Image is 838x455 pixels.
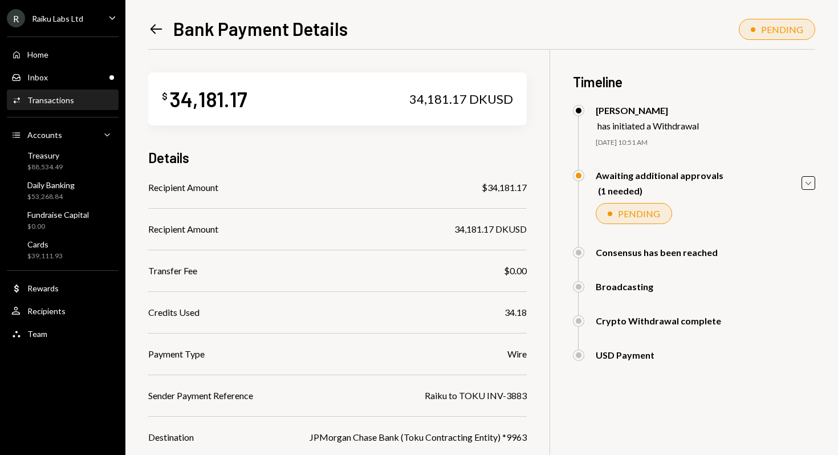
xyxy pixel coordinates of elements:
div: 34,181.17 DKUSD [409,91,513,107]
div: USD Payment [596,350,654,360]
a: Daily Banking$53,268.84 [7,177,119,204]
div: Transfer Fee [148,264,197,278]
div: Payment Type [148,347,205,361]
div: Cards [27,239,63,249]
a: Accounts [7,124,119,145]
div: Recipient Amount [148,222,218,236]
div: Credits Used [148,306,200,319]
h3: Details [148,148,189,167]
a: Inbox [7,67,119,87]
div: [PERSON_NAME] [596,105,699,116]
div: Recipients [27,306,66,316]
a: Fundraise Capital$0.00 [7,206,119,234]
div: Treasury [27,151,63,160]
div: Daily Banking [27,180,75,190]
h3: Timeline [573,72,815,91]
div: $0.00 [27,222,89,231]
div: Rewards [27,283,59,293]
div: [DATE] 10:51 AM [596,138,815,148]
div: PENDING [761,24,803,35]
div: 34,181.17 [170,86,247,112]
div: Awaiting additional approvals [596,170,723,181]
div: R [7,9,25,27]
div: has initiated a Withdrawal [597,120,699,131]
a: Recipients [7,300,119,321]
a: Rewards [7,278,119,298]
div: Sender Payment Reference [148,389,253,403]
div: 34.18 [505,306,527,319]
div: Raiku Labs Ltd [32,14,83,23]
div: $39,111.93 [27,251,63,261]
div: Crypto Withdrawal complete [596,315,721,326]
div: $0.00 [504,264,527,278]
div: Recipient Amount [148,181,218,194]
a: Transactions [7,90,119,110]
div: JPMorgan Chase Bank (Toku Contracting Entity) *9963 [310,430,527,444]
a: Cards$39,111.93 [7,236,119,263]
div: (1 needed) [598,185,723,196]
div: Transactions [27,95,74,105]
a: Treasury$88,534.49 [7,147,119,174]
div: $88,534.49 [27,162,63,172]
div: PENDING [618,208,660,219]
div: Inbox [27,72,48,82]
div: 34,181.17 DKUSD [454,222,527,236]
div: Destination [148,430,194,444]
a: Home [7,44,119,64]
div: Raiku to TOKU INV-3883 [425,389,527,403]
div: $53,268.84 [27,192,75,202]
div: Fundraise Capital [27,210,89,220]
div: Consensus has been reached [596,247,718,258]
div: Home [27,50,48,59]
h1: Bank Payment Details [173,17,348,40]
div: Broadcasting [596,281,653,292]
div: $ [162,91,168,102]
a: Team [7,323,119,344]
div: Accounts [27,130,62,140]
div: Wire [507,347,527,361]
div: $34,181.17 [482,181,527,194]
div: Team [27,329,47,339]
